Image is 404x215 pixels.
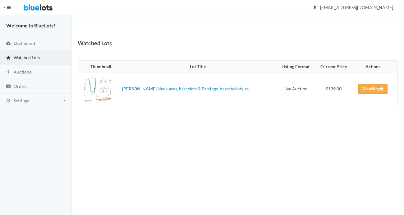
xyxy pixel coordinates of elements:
[276,61,315,73] th: Listing Format
[276,73,315,105] td: Live Auction
[78,38,112,48] h1: Watched Lots
[5,55,11,61] ion-icon: star
[5,69,11,75] ion-icon: flash
[14,69,31,74] span: Auctions
[358,84,388,94] a: Watching
[315,73,352,105] td: $139.00
[14,98,29,103] span: Settings
[120,61,276,73] th: Lot Title
[312,5,318,11] ion-icon: person
[78,61,120,73] th: Thumbnail
[5,98,11,104] ion-icon: cog
[122,86,249,91] a: [PERSON_NAME] Necklaces, bracelets & Earrings-Assorted styles
[14,41,35,46] span: Dashboard
[14,84,27,89] span: Orders
[5,41,11,47] ion-icon: speedometer
[362,86,383,91] span: Watching
[14,55,40,60] span: Watched Lots
[6,22,55,28] strong: Welcome to BlueLots!
[315,61,352,73] th: Current Price
[352,61,397,73] th: Actions
[313,5,393,10] span: [EMAIL_ADDRESS][DOMAIN_NAME]
[5,84,11,90] ion-icon: cash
